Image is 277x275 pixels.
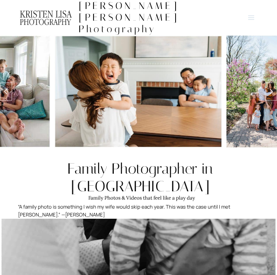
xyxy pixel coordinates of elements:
[54,35,222,148] li: 1 of 11
[18,195,271,200] h2: Family Photos & Videos that feel like a play day
[265,83,277,101] button: Next slide
[244,12,258,23] button: Open menu
[18,160,271,195] h1: Family Photographer in [GEOGRAPHIC_DATA]
[18,203,271,219] p: “A family photo is something I wish my wife would skip each year. This was the case until I met [...
[19,9,72,26] img: Kristen Lisa Photography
